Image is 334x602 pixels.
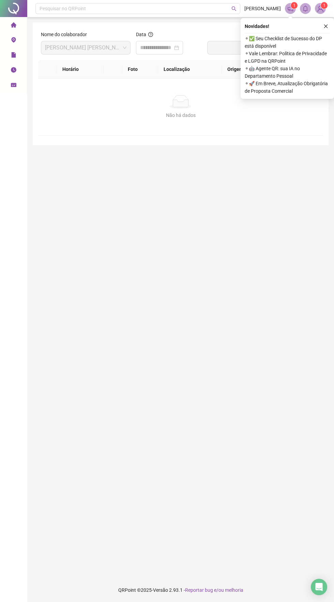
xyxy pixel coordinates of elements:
[57,60,104,79] th: Horário
[41,31,91,38] label: Nome do colaborador
[222,60,268,79] th: Origem
[321,2,328,9] sup: Atualize o seu contato no menu Meus Dados
[207,41,320,55] button: Buscar registros
[153,587,168,593] span: Versão
[323,24,328,29] span: close
[293,3,295,8] span: 1
[244,5,281,12] span: [PERSON_NAME]
[245,22,269,30] span: Novidades !
[245,65,330,80] span: ⚬ 🤖 Agente QR: sua IA no Departamento Pessoal
[11,64,16,78] span: clock-circle
[302,5,308,12] span: bell
[315,3,325,14] img: 88434
[11,79,16,93] span: schedule
[46,111,315,119] div: Não há dados
[11,34,16,48] span: environment
[245,80,330,95] span: ⚬ 🚀 Em Breve, Atualização Obrigatória de Proposta Comercial
[231,6,237,11] span: search
[185,587,243,593] span: Reportar bug e/ou melhoria
[311,579,327,595] div: Open Intercom Messenger
[158,60,222,79] th: Localização
[122,60,158,79] th: Foto
[291,2,298,9] sup: 1
[27,578,334,602] footer: QRPoint © 2025 - 2.93.1 -
[136,32,146,37] span: Data
[245,35,330,50] span: ⚬ ✅ Seu Checklist de Sucesso do DP está disponível
[11,49,16,63] span: file
[323,3,325,8] span: 1
[148,32,153,37] span: question-circle
[45,41,126,54] span: JOÃO AFONSO VIEIRA CASAL
[11,19,16,33] span: home
[245,50,330,65] span: ⚬ Vale Lembrar: Política de Privacidade e LGPD na QRPoint
[287,5,293,12] span: notification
